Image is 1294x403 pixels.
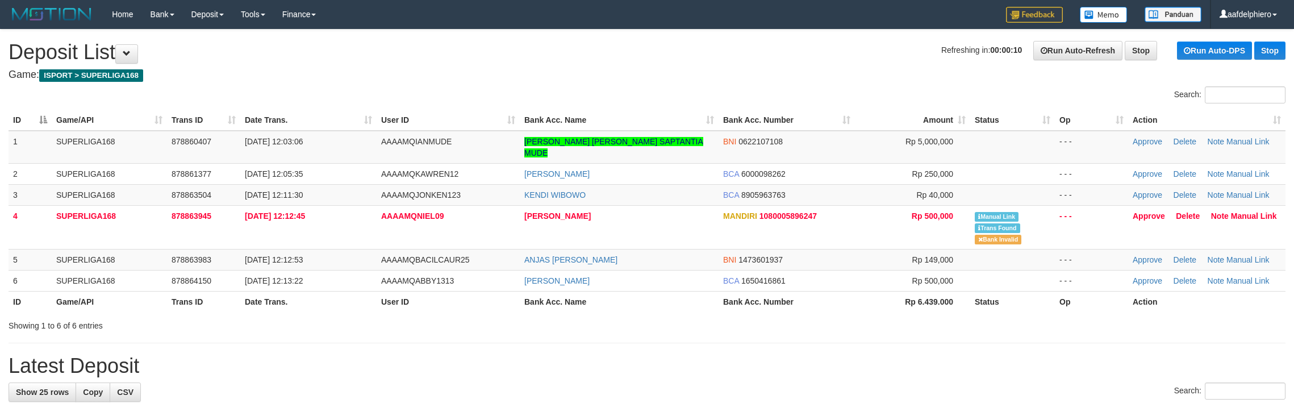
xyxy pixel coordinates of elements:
[1133,276,1162,285] a: Approve
[1055,205,1128,249] td: - - -
[741,169,786,178] span: Copy 6000098262 to clipboard
[9,315,531,331] div: Showing 1 to 6 of 6 entries
[9,383,76,402] a: Show 25 rows
[172,255,211,264] span: 878863983
[172,169,211,178] span: 878861377
[52,270,167,291] td: SUPERLIGA168
[110,383,141,402] a: CSV
[52,163,167,184] td: SUPERLIGA168
[905,137,953,146] span: Rp 5,000,000
[1174,255,1196,264] a: Delete
[9,184,52,205] td: 3
[52,205,167,249] td: SUPERLIGA168
[1080,7,1128,23] img: Button%20Memo.svg
[1174,137,1196,146] a: Delete
[912,276,953,285] span: Rp 500,000
[9,110,52,131] th: ID: activate to sort column descending
[1205,86,1285,103] input: Search:
[719,291,855,312] th: Bank Acc. Number
[240,291,377,312] th: Date Trans.
[1208,255,1225,264] a: Note
[76,383,110,402] a: Copy
[1133,137,1162,146] a: Approve
[1174,86,1285,103] label: Search:
[245,137,303,146] span: [DATE] 12:03:06
[1226,137,1270,146] a: Manual Link
[9,131,52,164] td: 1
[1055,270,1128,291] td: - - -
[1145,7,1201,22] img: panduan.png
[741,190,786,200] span: Copy 8905963763 to clipboard
[723,211,757,221] span: MANDIRI
[524,190,586,200] a: KENDI WIBOWO
[16,388,69,397] span: Show 25 rows
[1055,184,1128,205] td: - - -
[723,169,739,178] span: BCA
[1174,190,1196,200] a: Delete
[970,110,1055,131] th: Status: activate to sort column ascending
[1055,291,1128,312] th: Op
[738,137,783,146] span: Copy 0622107108 to clipboard
[381,190,461,200] span: AAAAMQJONKEN123
[52,110,167,131] th: Game/API: activate to sort column ascending
[1174,169,1196,178] a: Delete
[1174,383,1285,400] label: Search:
[1211,211,1229,221] a: Note
[381,255,470,264] span: AAAAMQBACILCAUR25
[52,184,167,205] td: SUPERLIGA168
[1055,110,1128,131] th: Op: activate to sort column ascending
[39,69,143,82] span: ISPORT > SUPERLIGA168
[855,110,970,131] th: Amount: activate to sort column ascending
[990,45,1022,55] strong: 00:00:10
[1226,190,1270,200] a: Manual Link
[377,110,520,131] th: User ID: activate to sort column ascending
[1177,41,1252,60] a: Run Auto-DPS
[381,137,452,146] span: AAAAMQIANMUDE
[524,276,590,285] a: [PERSON_NAME]
[975,223,1020,233] span: Similar transaction found
[524,255,617,264] a: ANJAS [PERSON_NAME]
[381,276,454,285] span: AAAAMQABBY1313
[975,212,1018,222] span: Manually Linked
[52,291,167,312] th: Game/API
[855,291,970,312] th: Rp 6.439.000
[167,110,240,131] th: Trans ID: activate to sort column ascending
[1205,383,1285,400] input: Search:
[9,205,52,249] td: 4
[916,190,953,200] span: Rp 40,000
[381,211,444,221] span: AAAAMQNIEL09
[1055,131,1128,164] td: - - -
[1176,211,1200,221] a: Delete
[912,211,953,221] span: Rp 500,000
[245,276,303,285] span: [DATE] 12:13:22
[759,211,817,221] span: Copy 1080005896247 to clipboard
[9,163,52,184] td: 2
[1055,249,1128,270] td: - - -
[524,169,590,178] a: [PERSON_NAME]
[1208,190,1225,200] a: Note
[52,249,167,270] td: SUPERLIGA168
[245,190,303,200] span: [DATE] 12:11:30
[245,169,303,178] span: [DATE] 12:05:35
[172,137,211,146] span: 878860407
[719,110,855,131] th: Bank Acc. Number: activate to sort column ascending
[117,388,133,397] span: CSV
[1208,137,1225,146] a: Note
[83,388,103,397] span: Copy
[1174,276,1196,285] a: Delete
[941,45,1022,55] span: Refreshing in:
[1006,7,1063,23] img: Feedback.jpg
[1125,41,1157,60] a: Stop
[1226,169,1270,178] a: Manual Link
[240,110,377,131] th: Date Trans.: activate to sort column ascending
[9,355,1285,377] h1: Latest Deposit
[245,211,305,221] span: [DATE] 12:12:45
[520,110,719,131] th: Bank Acc. Name: activate to sort column ascending
[524,137,703,157] a: [PERSON_NAME] [PERSON_NAME] SAPTANTIA MUDE
[723,190,739,200] span: BCA
[172,276,211,285] span: 878864150
[172,190,211,200] span: 878863504
[1226,255,1270,264] a: Manual Link
[723,255,736,264] span: BNI
[912,169,953,178] span: Rp 250,000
